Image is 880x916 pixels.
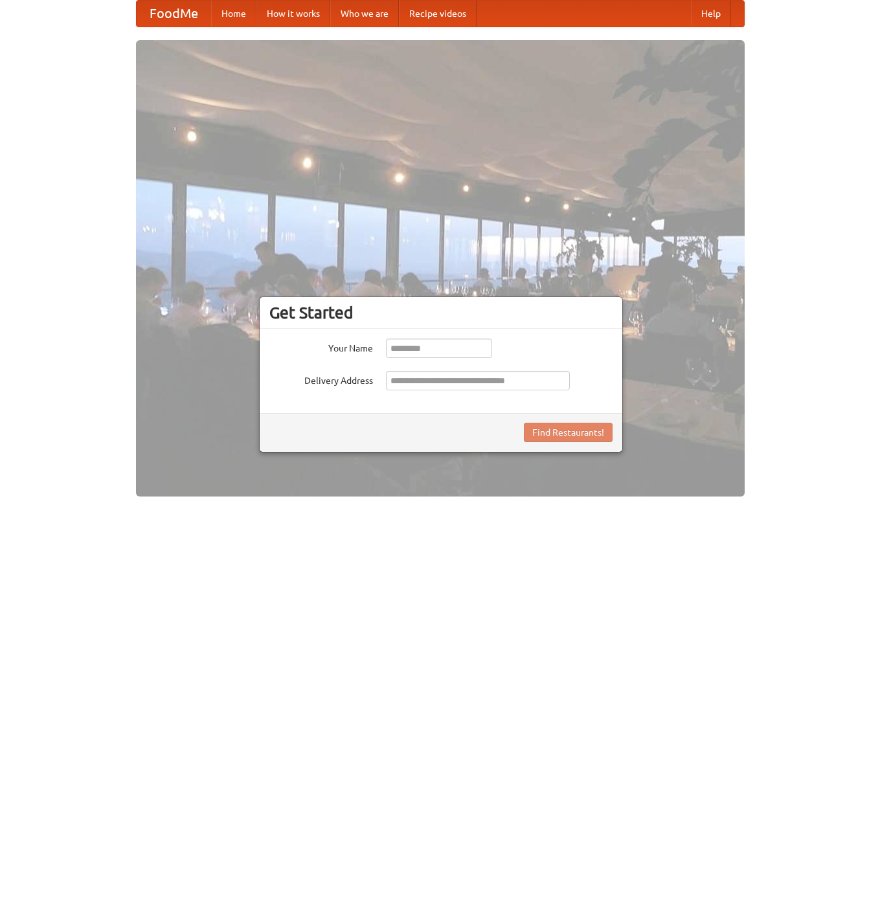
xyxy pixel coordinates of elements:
[211,1,256,27] a: Home
[256,1,330,27] a: How it works
[691,1,731,27] a: Help
[330,1,399,27] a: Who we are
[399,1,477,27] a: Recipe videos
[269,371,373,387] label: Delivery Address
[269,339,373,355] label: Your Name
[524,423,613,442] button: Find Restaurants!
[269,303,613,322] h3: Get Started
[137,1,211,27] a: FoodMe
